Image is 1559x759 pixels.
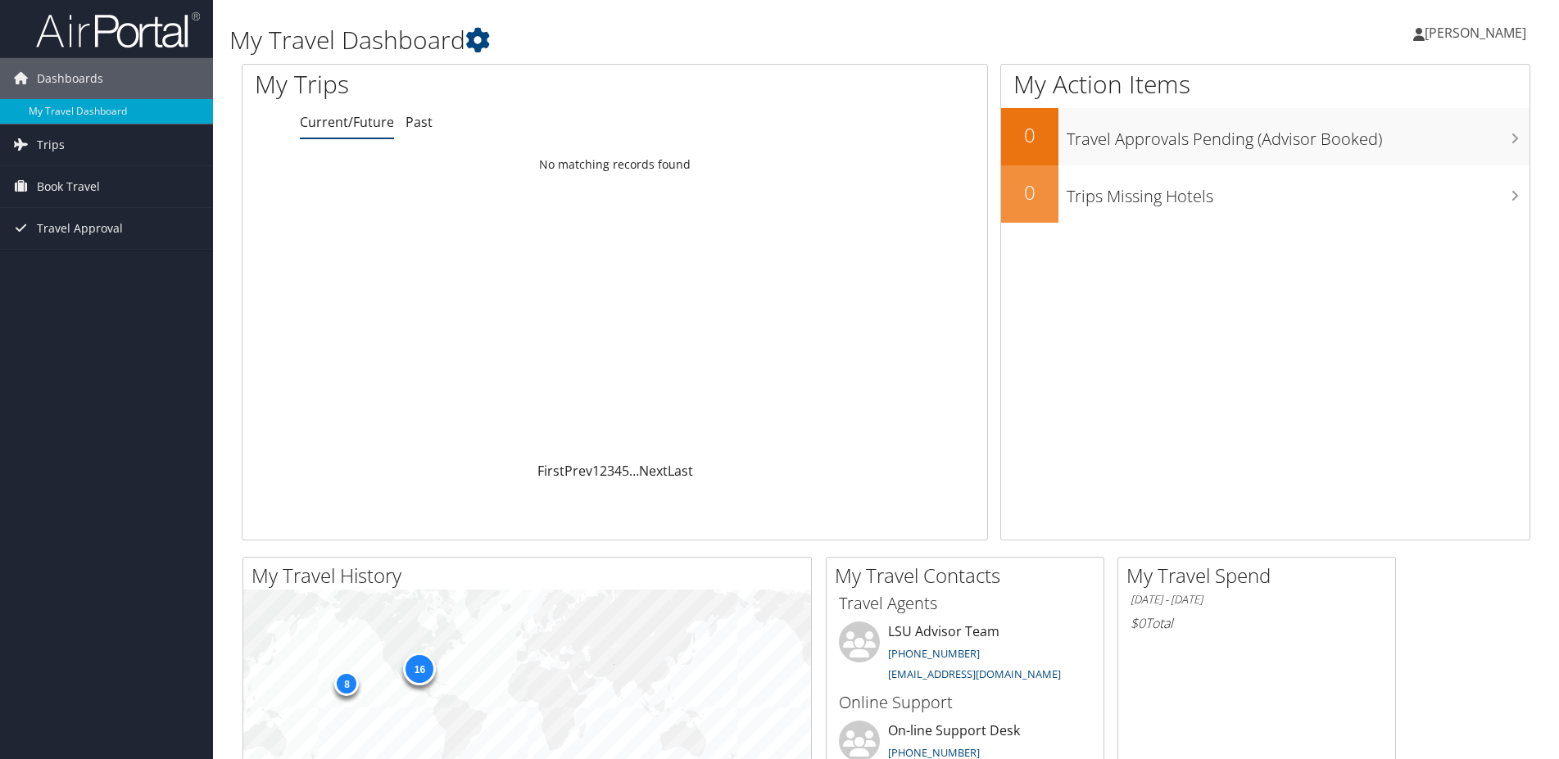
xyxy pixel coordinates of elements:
span: … [629,462,639,480]
a: [PHONE_NUMBER] [888,646,980,661]
li: LSU Advisor Team [831,621,1099,689]
a: 3 [607,462,614,480]
h2: 0 [1001,121,1058,149]
span: Dashboards [37,58,103,99]
a: [PERSON_NAME] [1413,8,1543,57]
img: airportal-logo.png [36,11,200,49]
h1: My Action Items [1001,67,1530,102]
h3: Travel Agents [839,592,1091,615]
span: Book Travel [37,166,100,207]
h2: My Travel History [252,562,811,590]
a: 5 [622,462,629,480]
a: 4 [614,462,622,480]
h3: Online Support [839,691,1091,714]
div: 16 [403,653,436,685]
span: Trips [37,124,65,165]
h2: My Travel Spend [1126,562,1395,590]
a: Last [668,462,693,480]
h1: My Travel Dashboard [229,23,1105,57]
a: [EMAIL_ADDRESS][DOMAIN_NAME] [888,666,1061,681]
span: [PERSON_NAME] [1425,24,1526,42]
h3: Travel Approvals Pending (Advisor Booked) [1067,120,1530,151]
a: Next [639,462,668,480]
a: Past [406,113,433,131]
h2: My Travel Contacts [835,562,1104,590]
a: First [537,462,564,480]
h2: 0 [1001,178,1058,206]
span: $0 [1131,614,1145,632]
h1: My Trips [255,67,664,102]
a: Prev [564,462,592,480]
a: 0Travel Approvals Pending (Advisor Booked) [1001,108,1530,165]
a: 0Trips Missing Hotels [1001,165,1530,223]
span: Travel Approval [37,208,123,249]
div: 8 [334,671,359,696]
td: No matching records found [242,150,987,179]
a: 1 [592,462,600,480]
h3: Trips Missing Hotels [1067,177,1530,208]
a: 2 [600,462,607,480]
h6: Total [1131,614,1383,632]
a: Current/Future [300,113,394,131]
h6: [DATE] - [DATE] [1131,592,1383,608]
